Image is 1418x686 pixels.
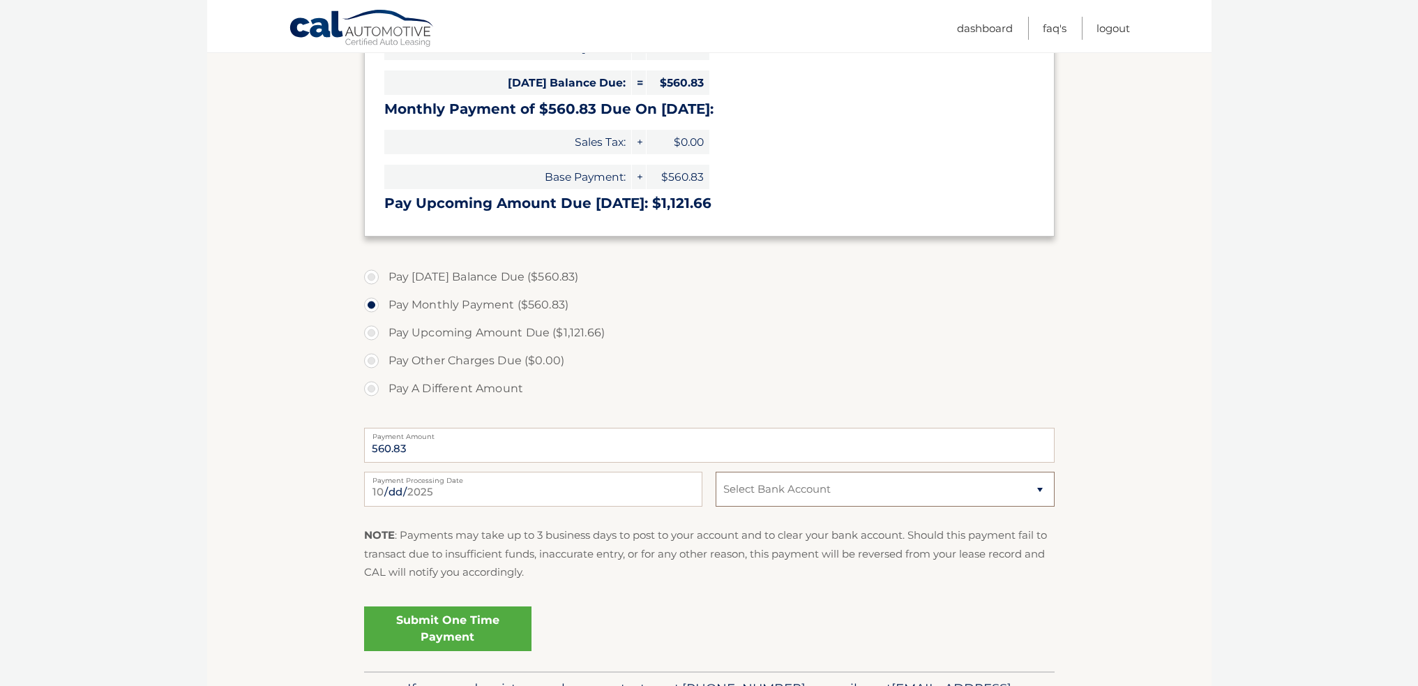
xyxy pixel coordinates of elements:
input: Payment Date [364,472,702,507]
a: Submit One Time Payment [364,606,531,651]
strong: NOTE [364,528,395,542]
span: $560.83 [647,165,709,189]
label: Pay Monthly Payment ($560.83) [364,291,1055,319]
span: $0.00 [647,130,709,154]
a: FAQ's [1043,17,1066,40]
span: [DATE] Balance Due: [384,70,631,95]
h3: Pay Upcoming Amount Due [DATE]: $1,121.66 [384,195,1034,212]
label: Pay Upcoming Amount Due ($1,121.66) [364,319,1055,347]
label: Pay [DATE] Balance Due ($560.83) [364,263,1055,291]
span: Base Payment: [384,165,631,189]
a: Dashboard [957,17,1013,40]
a: Logout [1096,17,1130,40]
h3: Monthly Payment of $560.83 Due On [DATE]: [384,100,1034,118]
span: = [632,70,646,95]
label: Pay A Different Amount [364,375,1055,403]
input: Payment Amount [364,428,1055,463]
label: Payment Amount [364,428,1055,439]
span: + [632,165,646,189]
p: : Payments may take up to 3 business days to post to your account and to clear your bank account.... [364,526,1055,581]
span: + [632,130,646,154]
span: $560.83 [647,70,709,95]
label: Payment Processing Date [364,472,702,483]
a: Cal Automotive [289,9,435,50]
span: Sales Tax: [384,130,631,154]
label: Pay Other Charges Due ($0.00) [364,347,1055,375]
